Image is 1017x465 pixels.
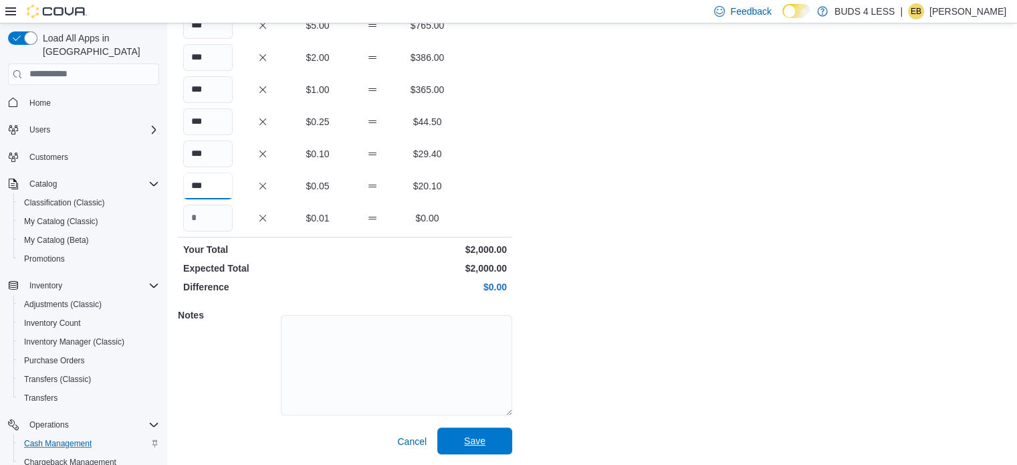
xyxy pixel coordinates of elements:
[13,193,164,212] button: Classification (Classic)
[183,262,342,275] p: Expected Total
[397,435,427,448] span: Cancel
[24,438,92,449] span: Cash Management
[24,122,55,138] button: Users
[13,231,164,250] button: My Catalog (Beta)
[24,235,89,246] span: My Catalog (Beta)
[464,434,485,448] span: Save
[24,374,91,385] span: Transfers (Classic)
[13,333,164,351] button: Inventory Manager (Classic)
[183,44,233,71] input: Quantity
[13,434,164,453] button: Cash Management
[29,124,50,135] span: Users
[19,251,159,267] span: Promotions
[293,51,342,64] p: $2.00
[19,195,159,211] span: Classification (Classic)
[19,353,90,369] a: Purchase Orders
[183,280,342,294] p: Difference
[19,371,159,387] span: Transfers (Classic)
[437,428,512,454] button: Save
[348,280,507,294] p: $0.00
[19,390,63,406] a: Transfers
[19,334,130,350] a: Inventory Manager (Classic)
[24,176,159,192] span: Catalog
[24,278,68,294] button: Inventory
[3,120,164,139] button: Users
[183,243,342,256] p: Your Total
[19,195,110,211] a: Classification (Classic)
[24,254,65,264] span: Promotions
[13,295,164,314] button: Adjustments (Classic)
[24,216,98,227] span: My Catalog (Classic)
[403,179,452,193] p: $20.10
[29,420,69,430] span: Operations
[24,197,105,208] span: Classification (Classic)
[782,18,783,19] span: Dark Mode
[19,296,107,312] a: Adjustments (Classic)
[348,262,507,275] p: $2,000.00
[24,176,62,192] button: Catalog
[19,232,94,248] a: My Catalog (Beta)
[293,115,342,128] p: $0.25
[24,278,159,294] span: Inventory
[19,334,159,350] span: Inventory Manager (Classic)
[392,428,432,455] button: Cancel
[24,95,56,111] a: Home
[403,83,452,96] p: $365.00
[19,296,159,312] span: Adjustments (Classic)
[293,83,342,96] p: $1.00
[19,390,159,406] span: Transfers
[24,94,159,111] span: Home
[24,417,159,433] span: Operations
[403,115,452,128] p: $44.50
[911,3,921,19] span: EB
[293,19,342,32] p: $5.00
[3,147,164,167] button: Customers
[24,149,159,165] span: Customers
[19,315,159,331] span: Inventory Count
[19,371,96,387] a: Transfers (Classic)
[293,179,342,193] p: $0.05
[183,76,233,103] input: Quantity
[13,250,164,268] button: Promotions
[929,3,1006,19] p: [PERSON_NAME]
[293,211,342,225] p: $0.01
[13,314,164,333] button: Inventory Count
[3,93,164,112] button: Home
[3,415,164,434] button: Operations
[293,147,342,161] p: $0.10
[19,436,159,452] span: Cash Management
[3,276,164,295] button: Inventory
[19,315,86,331] a: Inventory Count
[24,417,74,433] button: Operations
[908,3,924,19] div: Elisabeth Brown
[834,3,895,19] p: BUDS 4 LESS
[183,108,233,135] input: Quantity
[24,355,85,366] span: Purchase Orders
[19,353,159,369] span: Purchase Orders
[37,31,159,58] span: Load All Apps in [GEOGRAPHIC_DATA]
[183,141,233,167] input: Quantity
[29,152,68,163] span: Customers
[183,173,233,199] input: Quantity
[29,280,62,291] span: Inventory
[730,5,771,18] span: Feedback
[183,205,233,231] input: Quantity
[27,5,87,18] img: Cova
[403,51,452,64] p: $386.00
[29,98,51,108] span: Home
[403,19,452,32] p: $765.00
[782,4,810,18] input: Dark Mode
[24,393,58,403] span: Transfers
[24,122,159,138] span: Users
[24,337,124,347] span: Inventory Manager (Classic)
[3,175,164,193] button: Catalog
[403,211,452,225] p: $0.00
[19,251,70,267] a: Promotions
[13,212,164,231] button: My Catalog (Classic)
[19,232,159,248] span: My Catalog (Beta)
[24,299,102,310] span: Adjustments (Classic)
[13,351,164,370] button: Purchase Orders
[24,149,74,165] a: Customers
[183,12,233,39] input: Quantity
[13,389,164,407] button: Transfers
